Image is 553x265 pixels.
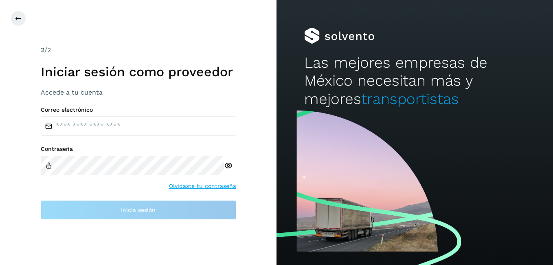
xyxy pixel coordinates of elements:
h3: Accede a tu cuenta [41,88,236,96]
a: Olvidaste tu contraseña [169,182,236,190]
span: 2 [41,46,44,54]
h2: Las mejores empresas de México necesitan más y mejores [304,54,525,108]
span: Inicia sesión [121,207,156,213]
h1: Iniciar sesión como proveedor [41,64,236,79]
span: transportistas [361,90,459,108]
div: /2 [41,45,236,55]
label: Contraseña [41,146,236,152]
button: Inicia sesión [41,200,236,220]
label: Correo electrónico [41,106,236,113]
